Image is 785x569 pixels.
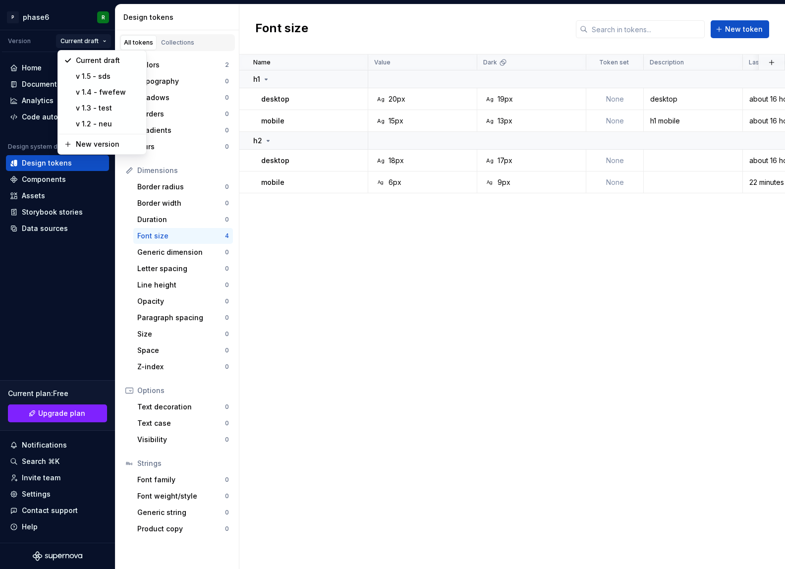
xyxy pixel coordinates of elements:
div: v 1.2 - neu [76,119,140,129]
div: New version [76,139,140,149]
div: v 1.3 - test [76,103,140,113]
div: Current draft [76,56,140,65]
div: v 1.4 - fwefew [76,87,140,97]
div: v 1.5 - sds [76,71,140,81]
